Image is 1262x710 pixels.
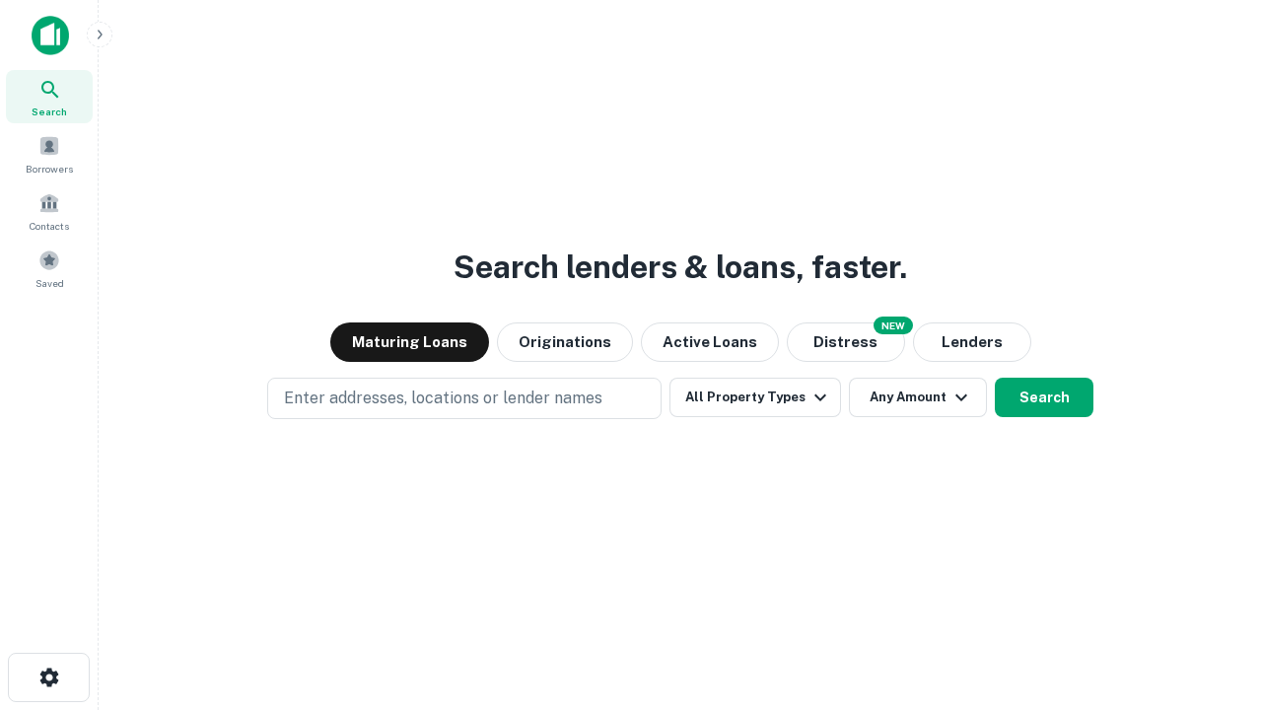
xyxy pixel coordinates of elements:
[32,16,69,55] img: capitalize-icon.png
[454,244,907,291] h3: Search lenders & loans, faster.
[330,322,489,362] button: Maturing Loans
[874,317,913,334] div: NEW
[1163,552,1262,647] iframe: Chat Widget
[669,378,841,417] button: All Property Types
[497,322,633,362] button: Originations
[30,218,69,234] span: Contacts
[35,275,64,291] span: Saved
[6,127,93,180] a: Borrowers
[284,387,602,410] p: Enter addresses, locations or lender names
[787,322,905,362] button: Search distressed loans with lien and other non-mortgage details.
[641,322,779,362] button: Active Loans
[6,70,93,123] a: Search
[913,322,1031,362] button: Lenders
[995,378,1093,417] button: Search
[32,104,67,119] span: Search
[267,378,662,419] button: Enter addresses, locations or lender names
[6,184,93,238] a: Contacts
[6,242,93,295] a: Saved
[26,161,73,177] span: Borrowers
[849,378,987,417] button: Any Amount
